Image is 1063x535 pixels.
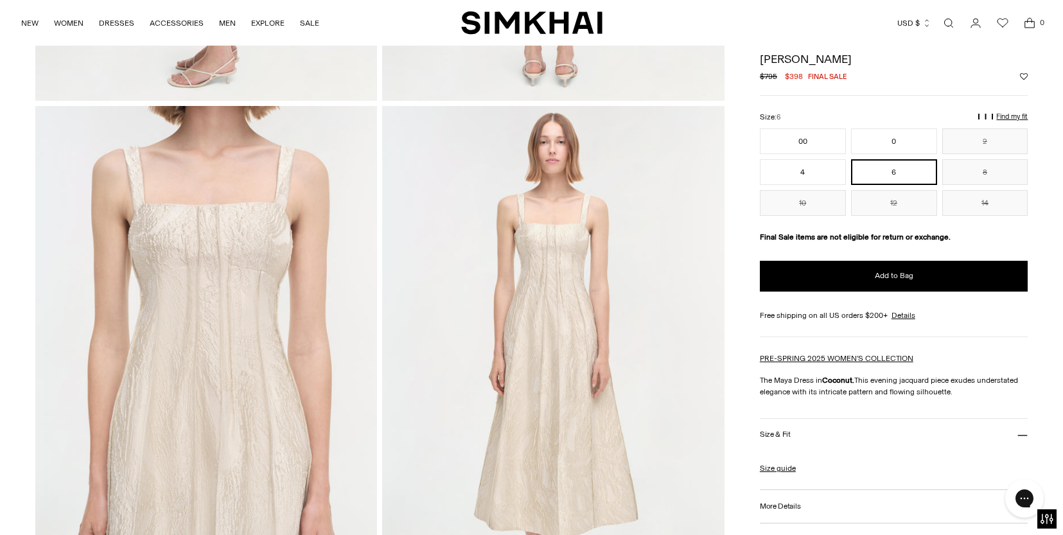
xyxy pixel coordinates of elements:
[150,9,204,37] a: ACCESSORIES
[851,128,937,154] button: 0
[851,159,937,185] button: 6
[892,310,915,321] a: Details
[1020,73,1028,80] button: Add to Wishlist
[760,53,1028,65] h1: [PERSON_NAME]
[990,10,1015,36] a: Wishlist
[942,190,1028,216] button: 14
[942,159,1028,185] button: 8
[760,419,1028,452] button: Size & Fit
[10,486,129,525] iframe: Sign Up via Text for Offers
[963,10,988,36] a: Go to the account page
[777,113,780,121] span: 6
[760,374,1028,398] p: The Maya Dress in This evening jacquard piece exudes understated elegance with its intricate patt...
[760,261,1028,292] button: Add to Bag
[760,502,800,511] h3: More Details
[851,190,937,216] button: 12
[760,190,846,216] button: 10
[760,71,777,82] s: $795
[760,490,1028,523] button: More Details
[897,9,931,37] button: USD $
[760,232,951,241] strong: Final Sale items are not eligible for return or exchange.
[822,376,854,385] strong: Coconut.
[300,9,319,37] a: SALE
[251,9,285,37] a: EXPLORE
[942,128,1028,154] button: 2
[760,111,780,123] label: Size:
[54,9,83,37] a: WOMEN
[760,462,796,474] a: Size guide
[99,9,134,37] a: DRESSES
[875,270,913,281] span: Add to Bag
[219,9,236,37] a: MEN
[936,10,962,36] a: Open search modal
[1036,17,1048,28] span: 0
[999,475,1050,522] iframe: Gorgias live chat messenger
[760,310,1028,321] div: Free shipping on all US orders $200+
[760,159,846,185] button: 4
[785,71,803,82] span: $398
[1017,10,1042,36] a: Open cart modal
[21,9,39,37] a: NEW
[760,430,791,439] h3: Size & Fit
[760,128,846,154] button: 00
[461,10,602,35] a: SIMKHAI
[760,354,913,363] a: PRE-SPRING 2025 WOMEN'S COLLECTION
